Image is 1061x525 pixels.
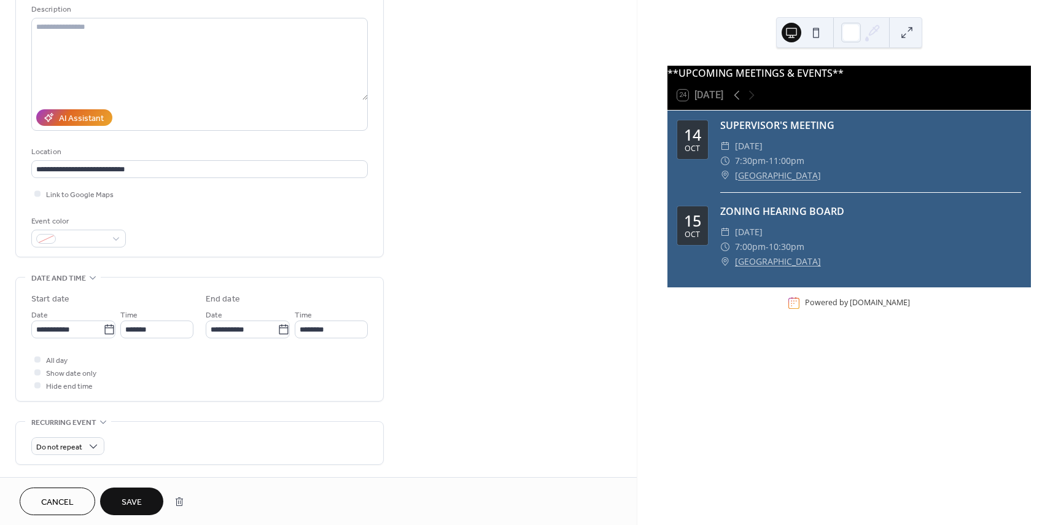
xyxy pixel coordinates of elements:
span: Recurring event [31,416,96,429]
a: [GEOGRAPHIC_DATA] [735,168,821,183]
button: Cancel [20,488,95,515]
div: Description [31,3,365,16]
div: Powered by [805,298,910,308]
span: Show date only [46,367,96,380]
div: 15 [684,213,701,228]
div: ​ [720,154,730,168]
span: 7:30pm [735,154,766,168]
div: End date [206,293,240,306]
div: Start date [31,293,69,306]
button: AI Assistant [36,109,112,126]
span: Save [122,496,142,509]
div: Oct [685,231,700,239]
span: Time [120,309,138,322]
span: Date and time [31,272,86,285]
span: - [766,154,769,168]
div: SUPERVISOR'S MEETING [720,118,1021,133]
span: [DATE] [735,139,763,154]
a: [GEOGRAPHIC_DATA] [735,254,821,269]
span: Date [31,309,48,322]
span: Link to Google Maps [46,189,114,201]
div: AI Assistant [59,112,104,125]
span: Time [295,309,312,322]
div: ​ [720,239,730,254]
div: Oct [685,145,700,153]
span: Do not repeat [36,440,82,454]
span: Date [206,309,222,322]
div: Event color [31,215,123,228]
a: [DOMAIN_NAME] [850,298,910,308]
div: ​ [720,254,730,269]
span: All day [46,354,68,367]
span: 11:00pm [769,154,804,168]
div: ​ [720,168,730,183]
div: ZONING HEARING BOARD [720,204,1021,219]
div: ​ [720,139,730,154]
div: **UPCOMING MEETINGS & EVENTS** [667,66,1031,80]
span: 10:30pm [769,239,804,254]
span: [DATE] [735,225,763,239]
button: Save [100,488,163,515]
span: 7:00pm [735,239,766,254]
div: 14 [684,127,701,142]
span: Hide end time [46,380,93,393]
span: Cancel [41,496,74,509]
div: ​ [720,225,730,239]
span: - [766,239,769,254]
div: Location [31,146,365,158]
